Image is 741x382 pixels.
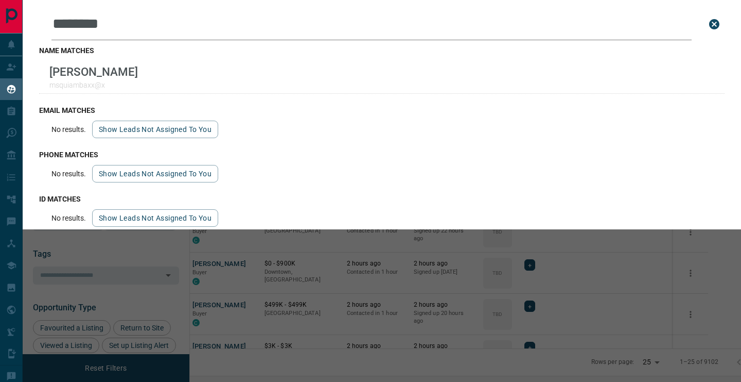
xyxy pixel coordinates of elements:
[49,81,138,89] p: msquiambaxx@x
[49,65,138,78] p: [PERSON_NAME]
[92,209,218,227] button: show leads not assigned to you
[51,214,86,222] p: No results.
[92,165,218,182] button: show leads not assigned to you
[39,46,725,55] h3: name matches
[704,14,725,35] button: close search bar
[39,195,725,203] h3: id matches
[51,125,86,134] p: No results.
[51,170,86,178] p: No results.
[39,151,725,159] h3: phone matches
[92,121,218,138] button: show leads not assigned to you
[39,106,725,114] h3: email matches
